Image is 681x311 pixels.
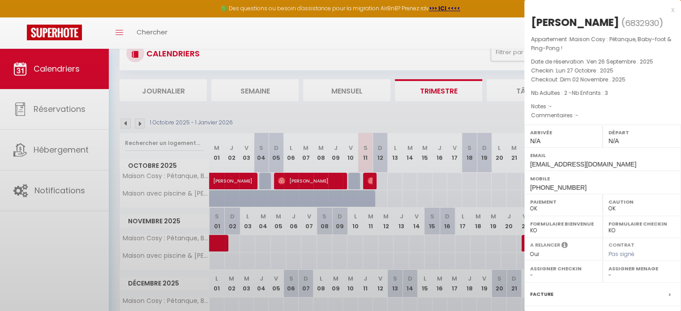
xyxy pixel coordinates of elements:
[530,161,636,168] span: [EMAIL_ADDRESS][DOMAIN_NAME]
[530,174,675,183] label: Mobile
[530,197,597,206] label: Paiement
[608,137,619,145] span: N/A
[608,250,634,258] span: Pas signé
[531,15,619,30] div: [PERSON_NAME]
[608,264,675,273] label: Assigner Menage
[608,241,634,247] label: Contrat
[531,111,674,120] p: Commentaires :
[530,128,597,137] label: Arrivée
[621,17,663,29] span: ( )
[530,264,597,273] label: Assigner Checkin
[608,197,675,206] label: Caution
[530,137,540,145] span: N/A
[531,102,674,111] p: Notes :
[587,58,653,65] span: Ven 26 Septembre . 2025
[560,76,625,83] span: Dim 02 Novembre . 2025
[608,219,675,228] label: Formulaire Checkin
[531,57,674,66] p: Date de réservation :
[530,184,587,191] span: [PHONE_NUMBER]
[575,111,578,119] span: -
[531,89,608,97] span: Nb Adultes : 2 -
[531,35,671,52] span: Maison Cosy : Pétanque, Baby-foot & Ping-Pong !
[608,128,675,137] label: Départ
[556,67,613,74] span: Lun 27 Octobre . 2025
[524,4,674,15] div: x
[572,89,608,97] span: Nb Enfants : 3
[530,219,597,228] label: Formulaire Bienvenue
[531,35,674,53] p: Appartement :
[625,17,659,29] span: 6832930
[531,75,674,84] p: Checkout :
[530,151,675,160] label: Email
[549,102,552,110] span: -
[531,66,674,75] p: Checkin :
[530,290,553,299] label: Facture
[530,241,560,249] label: A relancer
[561,241,568,251] i: Sélectionner OUI si vous souhaiter envoyer les séquences de messages post-checkout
